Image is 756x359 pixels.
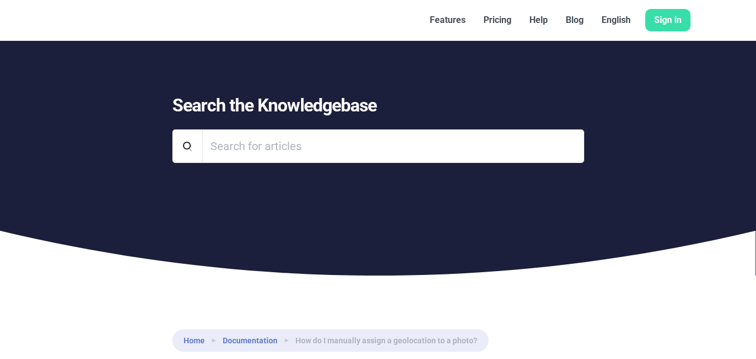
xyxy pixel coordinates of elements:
[520,9,557,31] a: Help
[278,334,477,347] li: How do I manually assign a geolocation to a photo?
[223,335,278,347] a: Documentation
[475,9,520,31] a: Pricing
[654,15,682,25] font: Sign in
[529,15,548,25] font: Help
[483,15,511,25] font: Pricing
[430,15,466,25] font: Features
[557,9,593,31] a: Blog
[645,9,691,31] a: Sign in
[421,9,475,31] a: Features
[566,15,584,25] font: Blog
[593,9,640,31] a: English
[202,129,584,163] input: Search
[172,95,584,116] h1: Search the Knowledgebase
[172,329,489,352] nav: breadcrumb
[184,335,205,347] a: Home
